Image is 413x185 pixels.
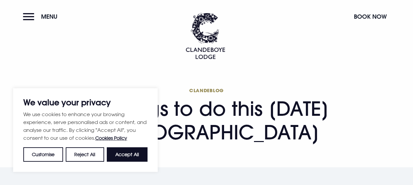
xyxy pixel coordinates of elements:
a: Cookies Policy [95,135,127,141]
button: Menu [23,10,61,24]
h1: 10 things to do this [DATE] in [GEOGRAPHIC_DATA] [76,87,338,144]
span: Menu [41,13,57,20]
button: Customise [23,147,63,162]
div: We value your privacy [13,88,158,172]
button: Accept All [107,147,148,162]
p: We use cookies to enhance your browsing experience, serve personalised ads or content, and analys... [23,110,148,142]
button: Reject All [66,147,104,162]
img: Clandeboye Lodge [186,13,225,59]
span: Clandeblog [76,87,338,93]
p: We value your privacy [23,98,148,106]
button: Book Now [351,10,390,24]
